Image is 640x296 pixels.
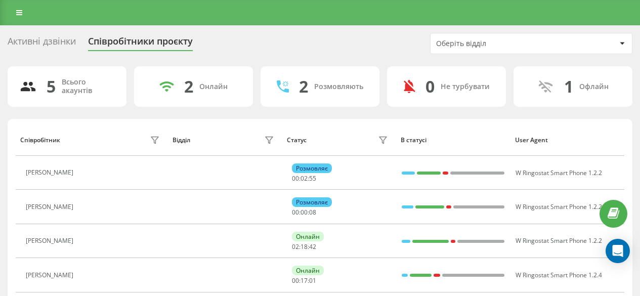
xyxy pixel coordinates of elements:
span: 00 [292,174,299,183]
div: Розмовляють [314,82,363,91]
span: 00 [292,276,299,285]
div: Не турбувати [441,82,490,91]
div: : : [292,277,316,284]
div: Онлайн [292,266,324,275]
div: [PERSON_NAME] [26,237,76,244]
span: 17 [301,276,308,285]
div: [PERSON_NAME] [26,169,76,176]
span: 02 [292,242,299,251]
div: Відділ [173,137,190,144]
div: Всього акаунтів [62,78,114,95]
div: : : [292,209,316,216]
div: 2 [184,77,193,96]
span: W Ringostat Smart Phone 1.2.2 [516,236,602,245]
div: 1 [564,77,573,96]
div: Онлайн [292,232,324,241]
div: Онлайн [199,82,228,91]
span: 08 [309,208,316,217]
div: Співробітник [20,137,60,144]
div: User Agent [515,137,620,144]
div: 2 [299,77,308,96]
div: Розмовляє [292,197,332,207]
div: Активні дзвінки [8,36,76,52]
div: Open Intercom Messenger [606,239,630,263]
span: W Ringostat Smart Phone 1.2.2 [516,202,602,211]
span: 00 [301,208,308,217]
span: 18 [301,242,308,251]
span: 02 [301,174,308,183]
span: 55 [309,174,316,183]
div: Офлайн [579,82,609,91]
span: W Ringostat Smart Phone 1.2.2 [516,168,602,177]
span: 42 [309,242,316,251]
div: : : [292,243,316,250]
div: [PERSON_NAME] [26,203,76,210]
div: Оберіть відділ [436,39,557,48]
div: : : [292,175,316,182]
span: 01 [309,276,316,285]
div: 0 [425,77,435,96]
div: Співробітники проєкту [88,36,193,52]
div: Розмовляє [292,163,332,173]
div: Статус [287,137,307,144]
div: В статусі [401,137,505,144]
span: W Ringostat Smart Phone 1.2.4 [516,271,602,279]
div: [PERSON_NAME] [26,272,76,279]
span: 00 [292,208,299,217]
div: 5 [47,77,56,96]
